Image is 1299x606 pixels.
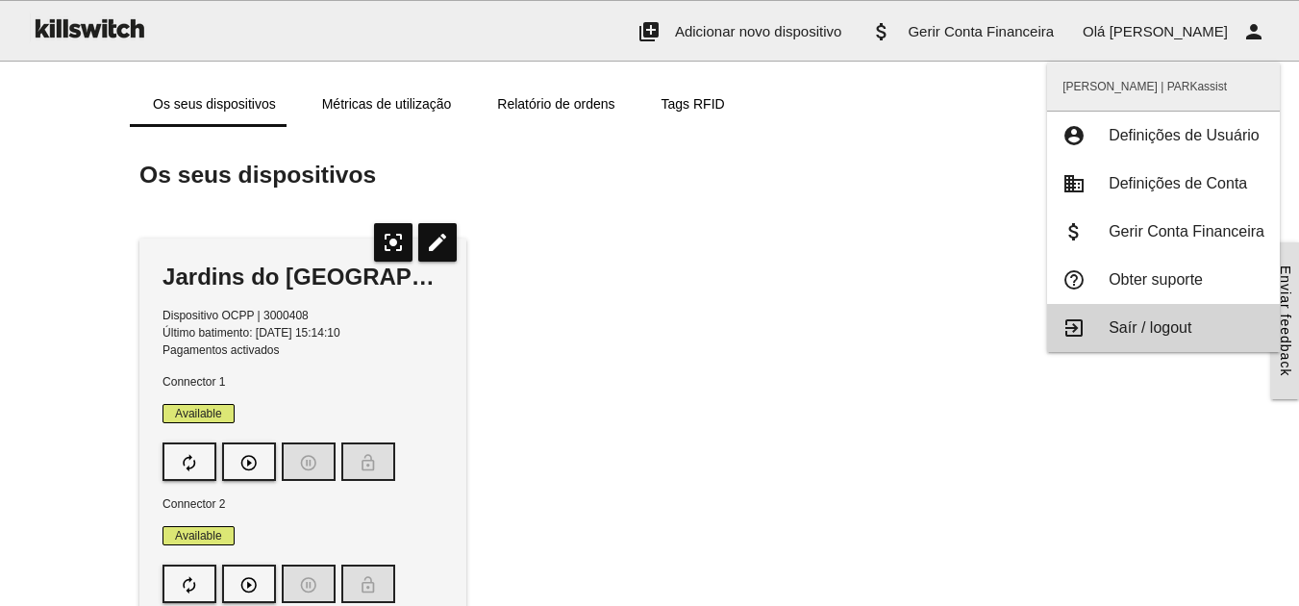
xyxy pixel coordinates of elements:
[870,1,893,63] i: attach_money
[1109,223,1264,240] span: Gerir Conta Financeira
[638,81,748,127] a: Tags RFID
[162,495,443,513] p: Connector 2
[180,444,199,481] i: autorenew
[1271,242,1299,399] a: Enviar feedback
[1062,317,1086,339] i: exit_to_app
[418,223,457,262] i: edit
[162,565,216,603] button: autorenew
[29,1,148,55] img: ks-logo-black-160-b.png
[239,567,259,603] i: play_circle_outline
[1062,173,1086,194] i: business
[162,309,309,322] span: Dispositivo OCPP | 3000408
[1083,23,1105,39] span: Olá
[908,23,1054,39] span: Gerir Conta Financeira
[1109,271,1203,288] span: Obter suporte
[474,81,637,127] a: Relatório de ordens
[222,442,276,481] button: play_circle_outline
[162,526,234,545] span: Available
[139,162,376,188] span: Os seus dispositivos
[162,343,279,357] span: Pagamentos activados
[162,442,216,481] button: autorenew
[637,1,661,63] i: add_to_photos
[162,404,234,423] span: Available
[1062,221,1086,242] i: attach_money
[1047,63,1280,111] span: [PERSON_NAME] | PARKassist
[130,81,299,127] a: Os seus dispositivos
[374,223,412,262] i: center_focus_strong
[1242,1,1265,63] i: person
[1109,175,1247,191] span: Definições de Conta
[162,262,443,292] div: Jardins do [GEOGRAPHIC_DATA]
[1062,269,1086,290] i: help_outline
[1062,125,1086,146] i: account_circle
[299,81,475,127] a: Métricas de utilização
[1109,127,1260,143] span: Definições de Usuário
[1110,23,1228,39] span: [PERSON_NAME]
[1047,256,1280,304] a: help_outlineObter suporte
[1109,319,1191,336] span: Saír / logout
[675,23,841,39] span: Adicionar novo dispositivo
[180,567,199,603] i: autorenew
[239,444,259,481] i: play_circle_outline
[162,326,340,340] span: Último batimento: [DATE] 15:14:10
[162,373,443,391] p: Connector 1
[222,565,276,603] button: play_circle_outline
